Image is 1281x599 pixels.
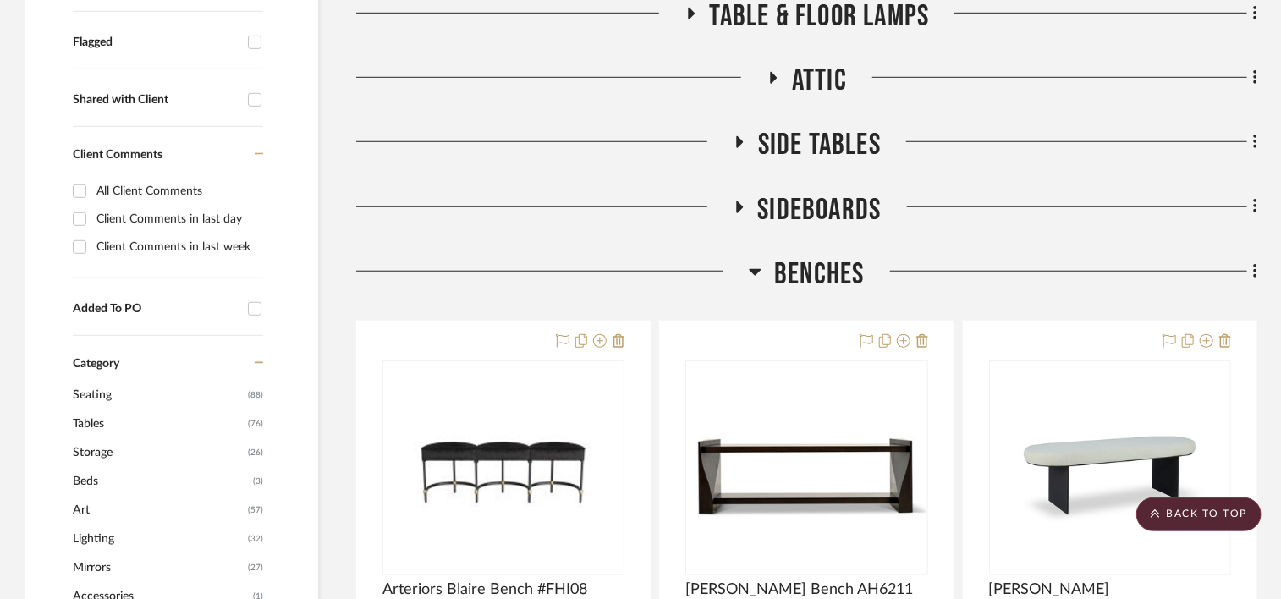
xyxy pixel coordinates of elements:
span: Tables [73,409,244,438]
span: Seating [73,381,244,409]
span: Client Comments [73,149,162,161]
span: Side Tables [758,127,881,163]
span: Sideboards [758,192,882,228]
img: Arteriors Blaire Bench #FHI08 55"W x 15"D x 18.5"H [398,362,609,574]
span: (27) [248,554,263,581]
span: (76) [248,410,263,437]
div: Client Comments in last week [96,234,259,261]
div: Client Comments in last day [96,206,259,233]
span: (3) [253,468,263,495]
span: Storage [73,438,244,467]
span: Beds [73,467,249,496]
span: (32) [248,525,263,552]
span: Mirrors [73,553,244,582]
span: Attic [792,63,847,99]
div: All Client Comments [96,178,259,205]
span: Art [73,496,244,525]
div: Flagged [73,36,239,50]
span: Lighting [73,525,244,553]
div: Shared with Client [73,93,239,107]
img: Kravet Sonara Bench 58Wx18.5Dx18H #C203 [1004,362,1216,574]
span: (26) [248,439,263,466]
div: Added To PO [73,302,239,316]
span: (57) [248,497,263,524]
span: Benches [774,256,864,293]
img: Abner Henry Valencia Bench AH6211 60Wx21Dx20H [687,365,926,571]
span: (88) [248,382,263,409]
scroll-to-top-button: BACK TO TOP [1136,497,1262,531]
span: Category [73,357,119,371]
